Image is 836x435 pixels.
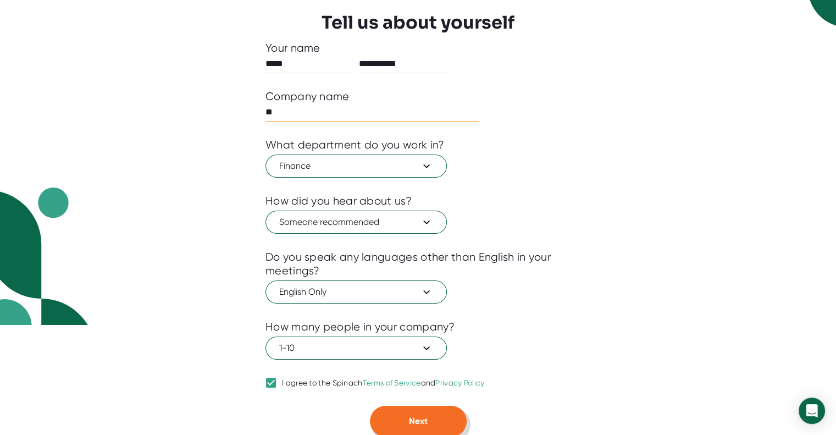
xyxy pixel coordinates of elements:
[265,90,350,103] div: Company name
[799,398,825,424] div: Open Intercom Messenger
[435,378,484,387] a: Privacy Policy
[265,280,447,304] button: English Only
[265,211,447,234] button: Someone recommended
[265,194,412,208] div: How did you hear about us?
[265,250,571,278] div: Do you speak any languages other than English in your meetings?
[265,337,447,360] button: 1-10
[279,216,433,229] span: Someone recommended
[265,155,447,178] button: Finance
[363,378,421,387] a: Terms of Service
[265,320,455,334] div: How many people in your company?
[409,416,428,426] span: Next
[279,342,433,355] span: 1-10
[279,285,433,299] span: English Only
[265,138,444,152] div: What department do you work in?
[322,12,514,33] h3: Tell us about yourself
[265,41,571,55] div: Your name
[282,378,485,388] div: I agree to the Spinach and
[279,159,433,173] span: Finance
